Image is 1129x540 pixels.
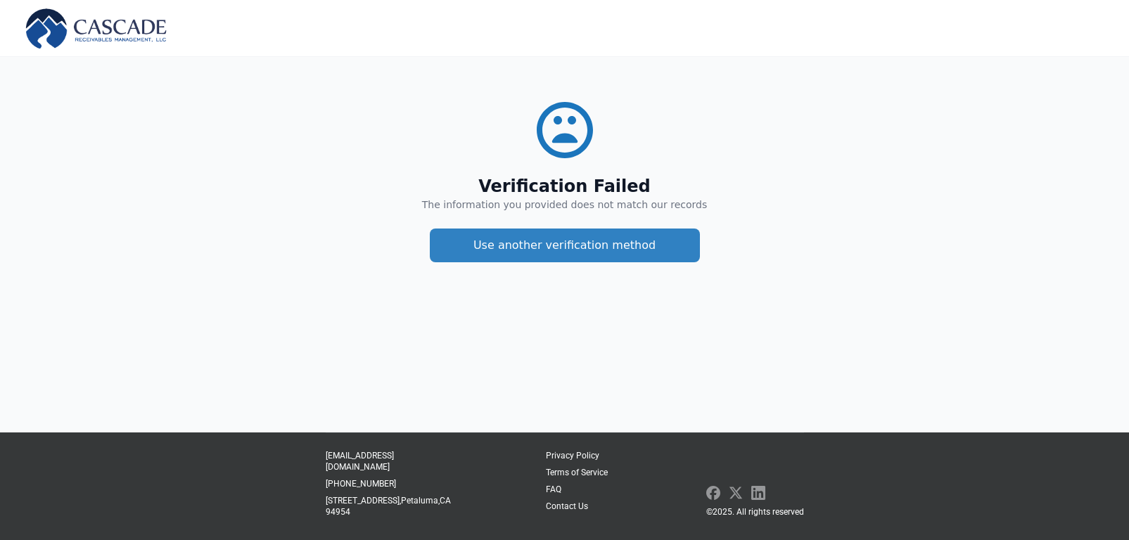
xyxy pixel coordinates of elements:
[706,486,720,500] img: Facebook
[729,486,743,500] img: Twitter
[546,467,608,478] a: Terms of Service
[546,501,588,512] a: Contact Us
[326,450,447,472] a: [EMAIL_ADDRESS][DOMAIN_NAME]
[326,478,396,489] a: [PHONE_NUMBER]
[546,450,599,461] a: Privacy Policy
[326,495,451,517] span: [STREET_ADDRESS] , Petaluma , CA 94954
[546,484,561,495] a: FAQ
[430,229,700,262] button: Use another verification method
[478,175,651,198] h1: Verification Failed
[23,6,171,51] img: Cascade Receivables
[706,506,804,517] div: © 2025 . All rights reserved
[751,486,765,500] img: Linkedin
[422,198,707,212] p: The information you provided does not match our records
